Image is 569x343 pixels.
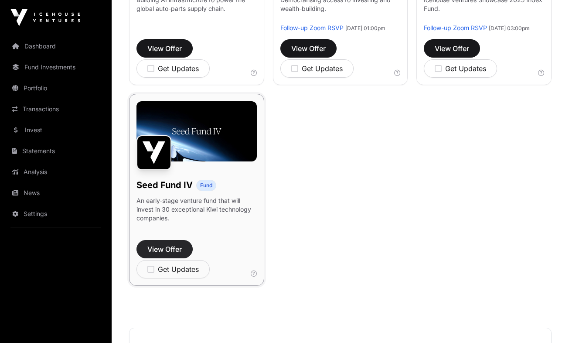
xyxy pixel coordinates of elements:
[435,43,469,54] span: View Offer
[424,24,487,31] a: Follow-up Zoom RSVP
[7,162,105,182] a: Analysis
[7,58,105,77] a: Fund Investments
[280,24,344,31] a: Follow-up Zoom RSVP
[7,120,105,140] a: Invest
[7,141,105,161] a: Statements
[345,25,385,31] span: [DATE] 01:00pm
[136,240,193,258] button: View Offer
[291,63,343,74] div: Get Updates
[7,99,105,119] a: Transactions
[136,196,257,223] p: An early-stage venture fund that will invest in 30 exceptional Kiwi technology companies.
[7,183,105,202] a: News
[136,260,210,278] button: Get Updates
[489,25,530,31] span: [DATE] 03:00pm
[147,244,182,254] span: View Offer
[147,43,182,54] span: View Offer
[136,39,193,58] button: View Offer
[7,204,105,223] a: Settings
[424,39,480,58] button: View Offer
[7,37,105,56] a: Dashboard
[136,59,210,78] button: Get Updates
[435,63,486,74] div: Get Updates
[525,301,569,343] iframe: Chat Widget
[136,179,193,191] h1: Seed Fund IV
[136,101,257,161] img: Seed-Fund-4_Banner.jpg
[280,59,354,78] button: Get Updates
[136,135,171,170] img: Seed Fund IV
[10,9,80,26] img: Icehouse Ventures Logo
[280,39,337,58] button: View Offer
[147,264,199,274] div: Get Updates
[200,182,212,189] span: Fund
[7,79,105,98] a: Portfolio
[424,59,497,78] button: Get Updates
[147,63,199,74] div: Get Updates
[291,43,326,54] span: View Offer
